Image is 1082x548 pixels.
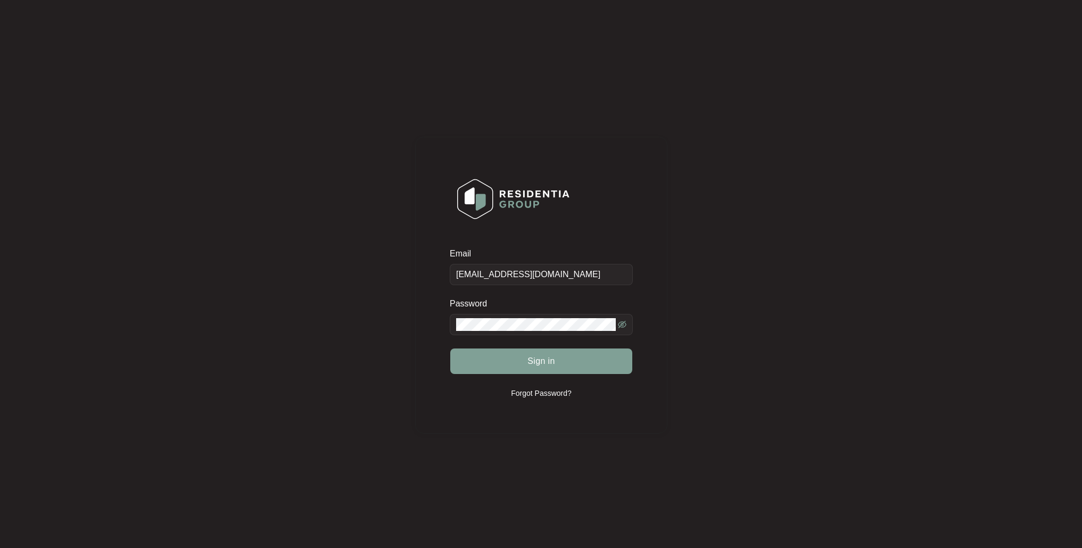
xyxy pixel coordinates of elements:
img: Login Logo [450,172,576,226]
span: Sign in [527,355,555,368]
label: Password [450,298,495,309]
button: Sign in [450,348,632,374]
input: Password [456,318,616,331]
label: Email [450,248,478,259]
input: Email [450,264,633,285]
p: Forgot Password? [511,388,572,398]
span: eye-invisible [618,320,626,329]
